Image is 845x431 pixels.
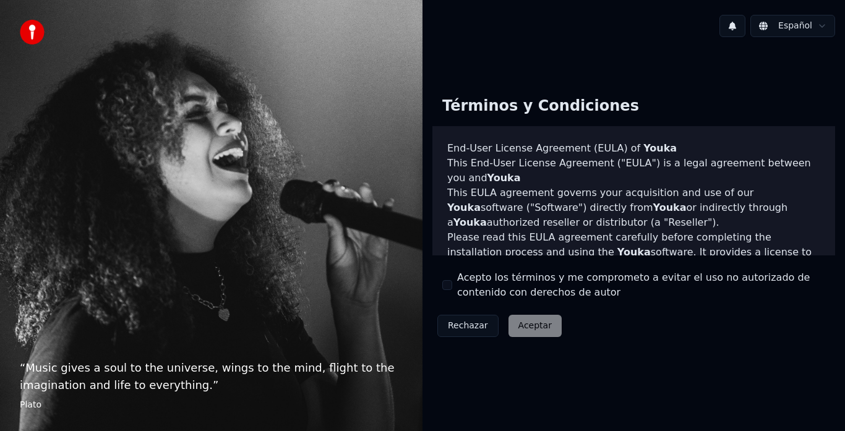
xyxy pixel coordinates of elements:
[447,141,820,156] h3: End-User License Agreement (EULA) of
[437,315,499,337] button: Rechazar
[447,230,820,289] p: Please read this EULA agreement carefully before completing the installation process and using th...
[432,87,649,126] div: Términos y Condiciones
[653,202,687,213] span: Youka
[617,246,651,258] span: Youka
[457,270,825,300] label: Acepto los términos y me comprometo a evitar el uso no autorizado de contenido con derechos de autor
[447,186,820,230] p: This EULA agreement governs your acquisition and use of our software ("Software") directly from o...
[447,202,481,213] span: Youka
[20,20,45,45] img: youka
[20,359,403,394] p: “ Music gives a soul to the universe, wings to the mind, flight to the imagination and life to ev...
[643,142,677,154] span: Youka
[453,216,487,228] span: Youka
[447,156,820,186] p: This End-User License Agreement ("EULA") is a legal agreement between you and
[20,399,403,411] footer: Plato
[487,172,521,184] span: Youka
